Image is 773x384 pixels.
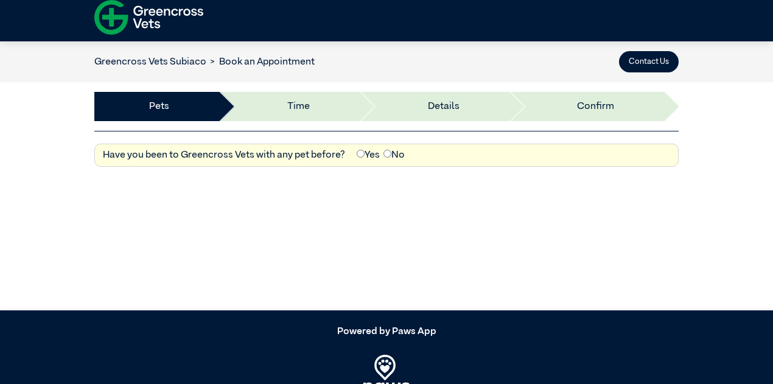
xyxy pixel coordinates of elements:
nav: breadcrumb [94,55,315,69]
label: No [383,148,405,162]
input: Yes [357,150,365,158]
label: Have you been to Greencross Vets with any pet before? [103,148,345,162]
a: Greencross Vets Subiaco [94,57,206,67]
a: Pets [149,99,169,114]
button: Contact Us [619,51,679,72]
label: Yes [357,148,380,162]
h5: Powered by Paws App [94,326,679,338]
input: No [383,150,391,158]
li: Book an Appointment [206,55,315,69]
